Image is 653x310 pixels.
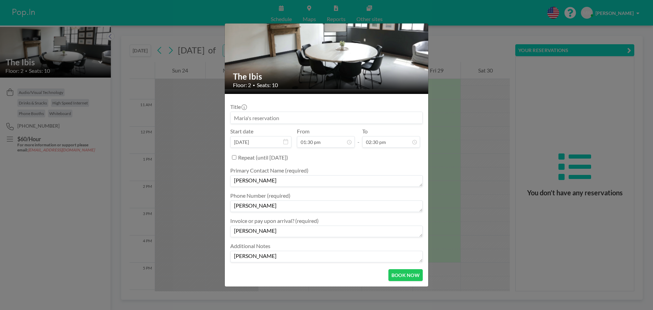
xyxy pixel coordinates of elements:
[297,128,309,135] label: From
[362,128,368,135] label: To
[230,217,319,224] label: Invoice or pay upon arrival? (required)
[230,103,246,110] label: Title
[357,130,359,145] span: -
[238,154,288,161] label: Repeat (until [DATE])
[257,82,278,88] span: Seats: 10
[230,128,253,135] label: Start date
[233,71,421,82] h2: The Ibis
[233,82,251,88] span: Floor: 2
[388,269,423,281] button: BOOK NOW
[253,83,255,88] span: •
[230,192,290,199] label: Phone Number (required)
[230,167,308,174] label: Primary Contact Name (required)
[231,112,422,124] input: Maria's reservation
[230,243,270,249] label: Additional Notes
